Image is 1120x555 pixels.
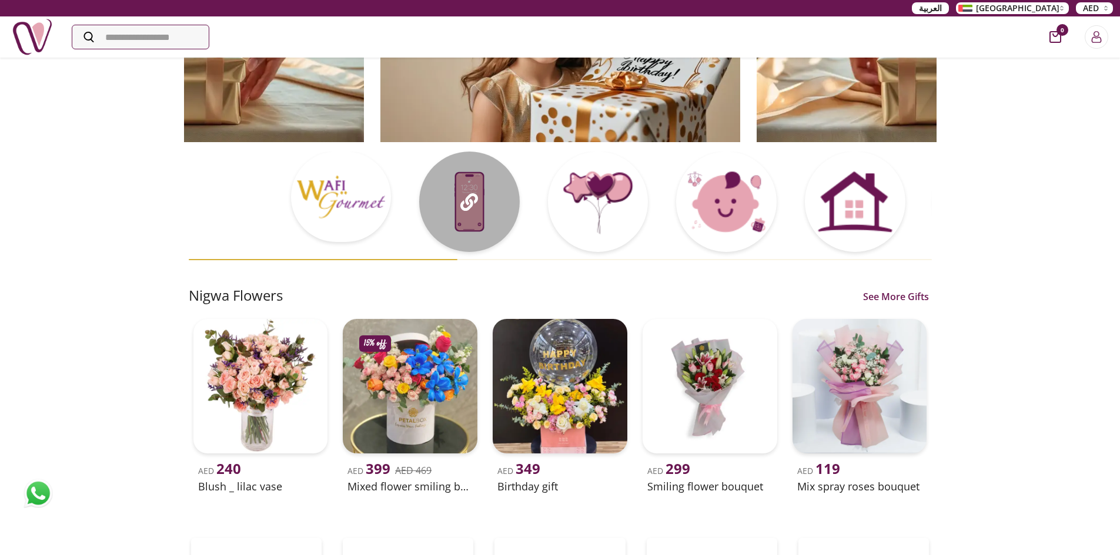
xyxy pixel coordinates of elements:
[189,314,333,497] a: uae-gifts-Blush _ Lilac VaseAED 240Blush _ lilac vase
[1049,31,1061,43] button: cart-button
[216,459,241,478] span: 240
[72,25,209,49] input: Search
[805,152,905,254] a: Card Thumbnail
[516,459,540,478] span: 349
[290,152,391,244] a: Card Thumbnail
[643,319,777,453] img: uae-gifts-Smiling Flower Bouquet
[797,465,840,476] span: AED
[919,2,942,14] span: العربية
[976,2,1059,14] span: [GEOGRAPHIC_DATA]
[676,152,777,254] a: Card Thumbnail
[343,319,477,453] img: uae-gifts-Mixed Flower Smiling Beauty
[395,464,432,477] del: AED 469
[1083,2,1099,14] span: AED
[548,152,648,254] a: Card Thumbnail
[24,479,53,508] img: whatsapp
[638,314,782,497] a: uae-gifts-Smiling Flower BouquetAED 299Smiling flower bouquet
[788,314,932,497] a: uae-gifts-Mix Spray Roses BouquetAED 119Mix spray roses bouquet
[493,319,627,453] img: uae-gifts-Birthday Gift
[189,286,283,305] h2: Nigwa Flowers
[347,478,473,495] h2: Mixed flower smiling beauty
[497,465,540,476] span: AED
[815,459,840,478] span: 119
[497,478,623,495] h2: Birthday gift
[647,465,690,476] span: AED
[958,5,972,12] img: Arabic_dztd3n.png
[198,465,241,476] span: AED
[364,338,386,349] p: 15%
[1085,25,1108,49] button: Login
[12,16,53,58] img: Nigwa-uae-gifts
[666,459,690,478] span: 299
[793,319,927,453] img: uae-gifts-Mix Spray Roses Bouquet
[956,2,1069,14] button: [GEOGRAPHIC_DATA]
[1076,2,1113,14] button: AED
[1057,24,1068,36] span: 0
[198,478,323,495] h2: Blush _ lilac vase
[860,290,932,304] a: See More Gifts
[488,314,632,497] a: uae-gifts-Birthday GiftAED 349Birthday gift
[338,314,482,497] a: uae-gifts-Mixed Flower Smiling Beauty15% offAED 399AED 469Mixed flower smiling beauty
[419,152,520,254] a: Card Thumbnail
[193,319,328,453] img: uae-gifts-Blush _ Lilac Vase
[366,459,390,478] span: 399
[377,338,386,349] span: off
[347,465,390,476] span: AED
[647,478,773,495] h2: Smiling flower bouquet
[797,478,922,495] h2: Mix spray roses bouquet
